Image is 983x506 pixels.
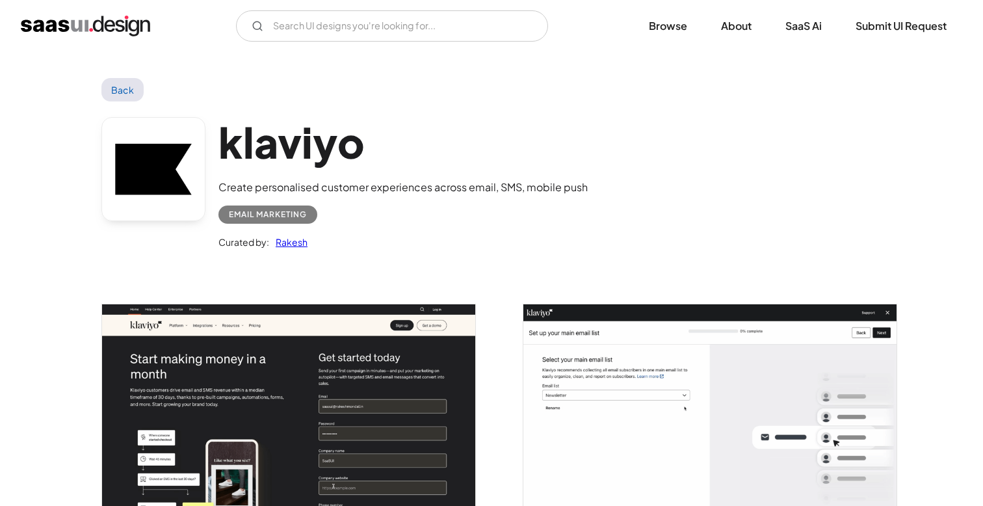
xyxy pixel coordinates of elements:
a: SaaS Ai [770,12,837,40]
div: Create personalised customer experiences across email, SMS, mobile push [218,180,588,195]
input: Search UI designs you're looking for... [236,10,548,42]
div: Curated by: [218,234,269,250]
a: home [21,16,150,36]
form: Email Form [236,10,548,42]
h1: klaviyo [218,117,588,167]
a: Submit UI Request [840,12,962,40]
a: Browse [633,12,703,40]
a: About [705,12,767,40]
a: Back [101,78,144,101]
a: Rakesh [269,234,308,250]
div: Email Marketing [229,207,307,222]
